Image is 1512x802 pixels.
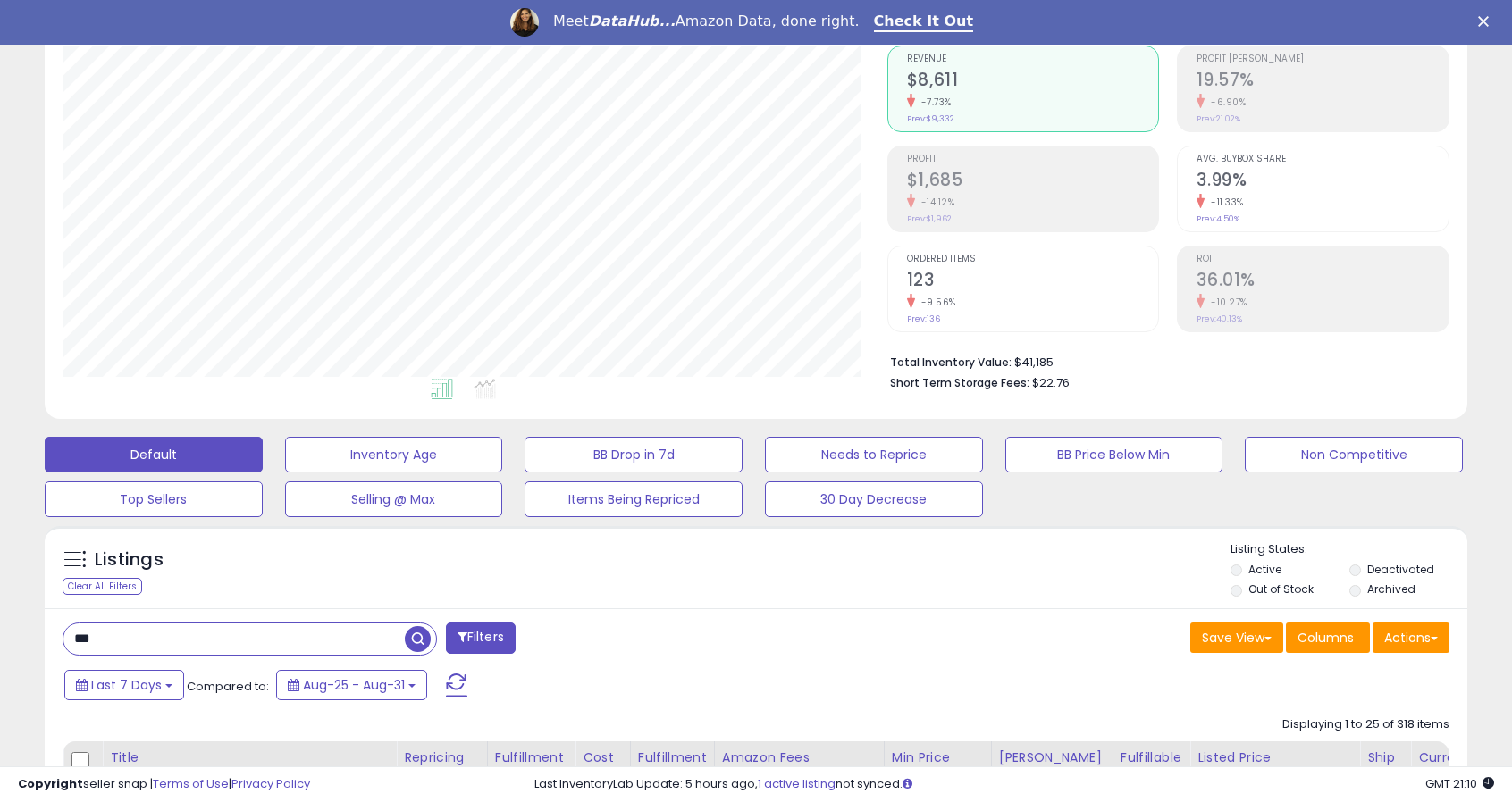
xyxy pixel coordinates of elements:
div: Amazon Fees [722,748,877,767]
div: Cost [583,748,623,767]
button: BB Price Below Min [1005,437,1223,472]
small: -9.56% [915,296,956,309]
button: Save View [1190,622,1283,653]
div: Clear All Filters [63,578,142,595]
div: Listed Price [1197,748,1352,767]
button: Actions [1373,622,1449,653]
small: -6.90% [1205,96,1246,109]
img: Profile image for Georgie [510,8,539,37]
button: Needs to Reprice [765,437,983,472]
li: $41,185 [890,350,1436,372]
b: Total Inventory Value: [890,355,1012,370]
button: Items Being Repriced [525,481,743,517]
div: Title [110,748,389,767]
a: Check It Out [874,13,974,32]
div: [PERSON_NAME] [999,748,1105,767]
small: Prev: 4.50% [1197,213,1239,224]
b: Short Term Storage Fees: [890,375,1029,390]
label: Deactivated [1367,562,1434,577]
small: -11.33% [1205,196,1244,209]
div: Close [1478,16,1496,27]
small: Prev: $9,332 [907,113,954,124]
small: -10.27% [1205,296,1247,309]
span: Profit [PERSON_NAME] [1197,54,1449,64]
span: $22.76 [1032,374,1070,391]
div: Current Buybox Price [1418,748,1510,786]
button: Top Sellers [45,481,263,517]
div: Last InventoryLab Update: 5 hours ago, not synced. [534,776,1494,793]
div: Repricing [404,748,480,767]
div: Ship Price [1367,748,1403,786]
span: Ordered Items [907,255,1159,264]
button: Selling @ Max [285,481,503,517]
strong: Copyright [18,775,83,792]
div: seller snap | | [18,776,310,793]
button: Default [45,437,263,472]
button: Aug-25 - Aug-31 [276,670,427,700]
div: Fulfillment [495,748,567,767]
h5: Listings [95,547,164,572]
button: Last 7 Days [64,670,184,700]
span: Columns [1298,629,1354,647]
span: Compared to: [187,678,269,695]
span: ROI [1197,255,1449,264]
h2: 36.01% [1197,270,1449,294]
div: Min Price [892,748,984,767]
span: Revenue [907,54,1159,64]
p: Listing States: [1231,541,1466,558]
label: Archived [1367,581,1415,597]
label: Out of Stock [1248,581,1314,597]
button: Non Competitive [1245,437,1463,472]
span: Avg. Buybox Share [1197,155,1449,164]
small: -7.73% [915,96,952,109]
div: Displaying 1 to 25 of 318 items [1282,716,1449,733]
a: Terms of Use [153,775,229,792]
small: Prev: $1,962 [907,213,952,224]
button: 30 Day Decrease [765,481,983,517]
span: Profit [907,155,1159,164]
button: Columns [1286,622,1370,653]
label: Active [1248,562,1281,577]
small: -14.12% [915,196,955,209]
a: Privacy Policy [231,775,310,792]
i: DataHub... [589,13,676,29]
span: Aug-25 - Aug-31 [303,676,405,694]
button: Filters [446,622,516,654]
small: Prev: 40.13% [1197,313,1242,324]
span: 2025-09-8 21:10 GMT [1425,775,1494,792]
h2: 123 [907,270,1159,294]
h2: 19.57% [1197,70,1449,94]
div: Fulfillable Quantity [1121,748,1182,786]
div: Fulfillment Cost [638,748,707,786]
h2: $1,685 [907,170,1159,194]
span: Last 7 Days [91,676,162,694]
small: Prev: 136 [907,313,940,324]
div: Meet Amazon Data, done right. [553,13,860,30]
button: BB Drop in 7d [525,437,743,472]
a: 1 active listing [758,775,836,792]
button: Inventory Age [285,437,503,472]
h2: 3.99% [1197,170,1449,194]
small: Prev: 21.02% [1197,113,1240,124]
h2: $8,611 [907,70,1159,94]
